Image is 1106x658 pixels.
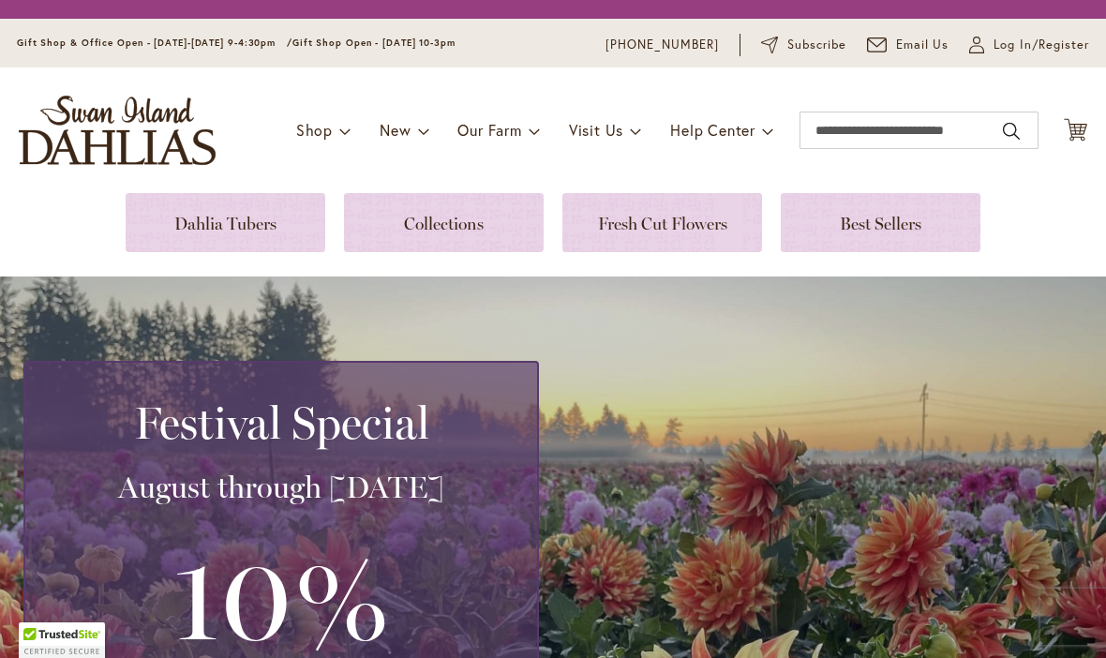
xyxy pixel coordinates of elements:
[457,120,521,140] span: Our Farm
[17,37,292,49] span: Gift Shop & Office Open - [DATE]-[DATE] 9-4:30pm /
[48,469,515,506] h3: August through [DATE]
[969,36,1089,54] a: Log In/Register
[48,396,515,449] h2: Festival Special
[787,36,846,54] span: Subscribe
[292,37,456,49] span: Gift Shop Open - [DATE] 10-3pm
[296,120,333,140] span: Shop
[605,36,719,54] a: [PHONE_NUMBER]
[867,36,949,54] a: Email Us
[380,120,411,140] span: New
[761,36,846,54] a: Subscribe
[19,96,216,165] a: store logo
[896,36,949,54] span: Email Us
[1003,116,1020,146] button: Search
[670,120,755,140] span: Help Center
[569,120,623,140] span: Visit Us
[994,36,1089,54] span: Log In/Register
